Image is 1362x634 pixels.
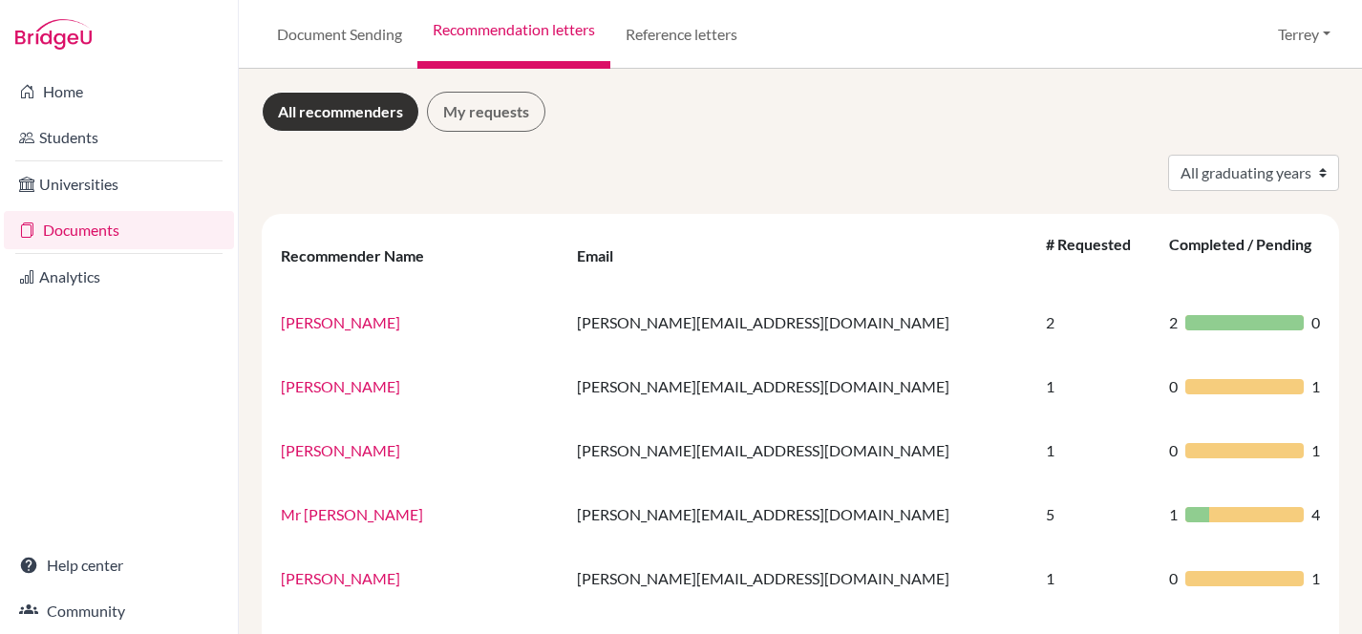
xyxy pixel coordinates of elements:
td: [PERSON_NAME][EMAIL_ADDRESS][DOMAIN_NAME] [565,418,1034,482]
td: [PERSON_NAME][EMAIL_ADDRESS][DOMAIN_NAME] [565,354,1034,418]
a: [PERSON_NAME] [281,377,400,395]
a: My requests [427,92,545,132]
button: Terrey [1269,16,1339,53]
a: Mr [PERSON_NAME] [281,505,423,523]
div: # Requested [1046,235,1131,276]
a: [PERSON_NAME] [281,441,400,459]
div: Email [577,246,632,264]
img: Bridge-U [15,19,92,50]
td: [PERSON_NAME][EMAIL_ADDRESS][DOMAIN_NAME] [565,546,1034,610]
td: 1 [1034,546,1158,610]
a: [PERSON_NAME] [281,569,400,587]
a: All recommenders [262,92,419,132]
td: 1 [1034,354,1158,418]
a: Analytics [4,258,234,296]
div: Completed / Pending [1169,235,1311,276]
span: 4 [1311,503,1320,526]
a: Home [4,73,234,111]
a: Students [4,118,234,157]
span: 2 [1169,311,1178,334]
span: 1 [1311,375,1320,398]
td: 5 [1034,482,1158,546]
span: 0 [1169,439,1178,462]
td: [PERSON_NAME][EMAIL_ADDRESS][DOMAIN_NAME] [565,290,1034,354]
span: 0 [1169,567,1178,590]
div: Recommender Name [281,246,443,264]
span: 0 [1311,311,1320,334]
td: [PERSON_NAME][EMAIL_ADDRESS][DOMAIN_NAME] [565,482,1034,546]
span: 1 [1311,567,1320,590]
a: [PERSON_NAME] [281,313,400,331]
td: 2 [1034,290,1158,354]
a: Help center [4,546,234,584]
span: 0 [1169,375,1178,398]
a: Community [4,592,234,630]
span: 1 [1169,503,1178,526]
span: 1 [1311,439,1320,462]
a: Documents [4,211,234,249]
td: 1 [1034,418,1158,482]
a: Universities [4,165,234,203]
